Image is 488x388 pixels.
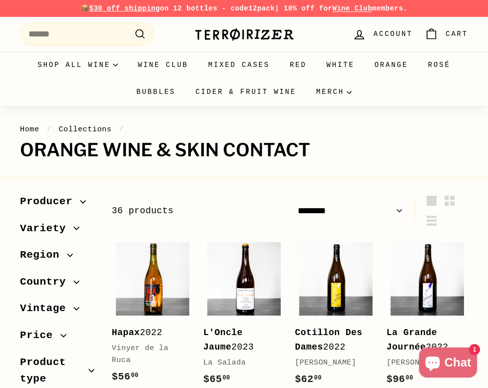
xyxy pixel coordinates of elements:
[406,375,413,382] sup: 00
[295,357,366,369] div: [PERSON_NAME]
[198,51,280,78] a: Mixed Cases
[20,125,39,134] a: Home
[332,4,372,12] a: Wine Club
[306,78,362,105] summary: Merch
[248,4,275,12] strong: 12pack
[112,371,139,383] span: $56
[20,327,60,344] span: Price
[203,326,275,355] div: 2023
[295,328,362,352] b: Cotillon Des Dames
[20,191,96,218] button: Producer
[20,298,96,325] button: Vintage
[20,274,73,291] span: Country
[20,218,96,245] button: Variety
[20,123,468,135] nav: breadcrumbs
[416,348,480,380] inbox-online-store-chat: Shopify online store chat
[185,78,306,105] a: Cider & Fruit Wine
[365,51,418,78] a: Orange
[112,204,290,218] div: 36 products
[131,372,138,379] sup: 00
[20,3,468,14] p: 📦 on 12 bottles - code | 10% off for members.
[387,328,437,352] b: La Grande Journée
[280,51,317,78] a: Red
[203,374,230,385] span: $65
[387,326,458,355] div: 2022
[20,220,73,237] span: Variety
[126,78,185,105] a: Bubbles
[387,374,414,385] span: $96
[20,300,73,317] span: Vintage
[112,343,183,367] div: Vinyer de la Ruca
[203,357,275,369] div: La Salada
[295,326,366,355] div: 2022
[89,4,160,12] span: $30 off shipping
[387,357,458,369] div: [PERSON_NAME]
[446,28,468,39] span: Cart
[222,375,230,382] sup: 00
[20,354,88,388] span: Product type
[116,125,126,134] span: /
[112,328,140,338] b: Hapax
[20,247,67,264] span: Region
[58,125,111,134] a: Collections
[317,51,365,78] a: White
[44,125,54,134] span: /
[419,19,474,49] a: Cart
[20,271,96,298] button: Country
[20,193,80,210] span: Producer
[418,51,461,78] a: Rosé
[295,374,322,385] span: $62
[374,28,413,39] span: Account
[203,328,243,352] b: L'Oncle Jaume
[20,325,96,352] button: Price
[20,244,96,271] button: Region
[27,51,128,78] summary: Shop all wine
[314,375,322,382] sup: 00
[347,19,419,49] a: Account
[128,51,198,78] a: Wine Club
[112,326,183,340] div: 2022
[20,140,468,160] h1: Orange wine & Skin contact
